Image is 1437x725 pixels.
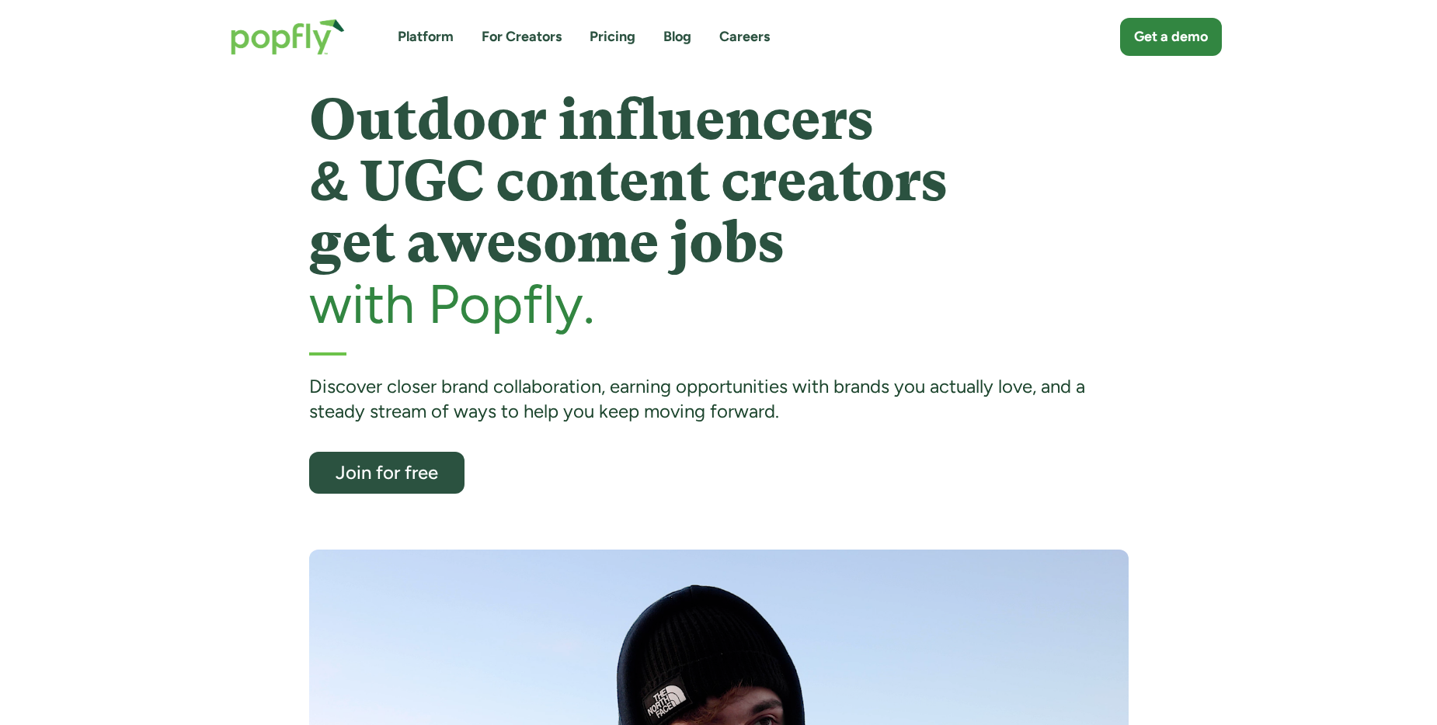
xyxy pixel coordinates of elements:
[215,3,360,71] a: home
[309,89,1129,274] h1: Outdoor influencers & UGC content creators get awesome jobs
[590,27,635,47] a: Pricing
[1120,18,1222,56] a: Get a demo
[482,27,562,47] a: For Creators
[719,27,770,47] a: Careers
[309,274,1129,334] h2: with Popfly.
[309,374,1129,425] div: Discover closer brand collaboration, earning opportunities with brands you actually love, and a s...
[309,452,465,494] a: Join for free
[663,27,691,47] a: Blog
[398,27,454,47] a: Platform
[1134,27,1208,47] div: Get a demo
[323,463,451,482] div: Join for free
